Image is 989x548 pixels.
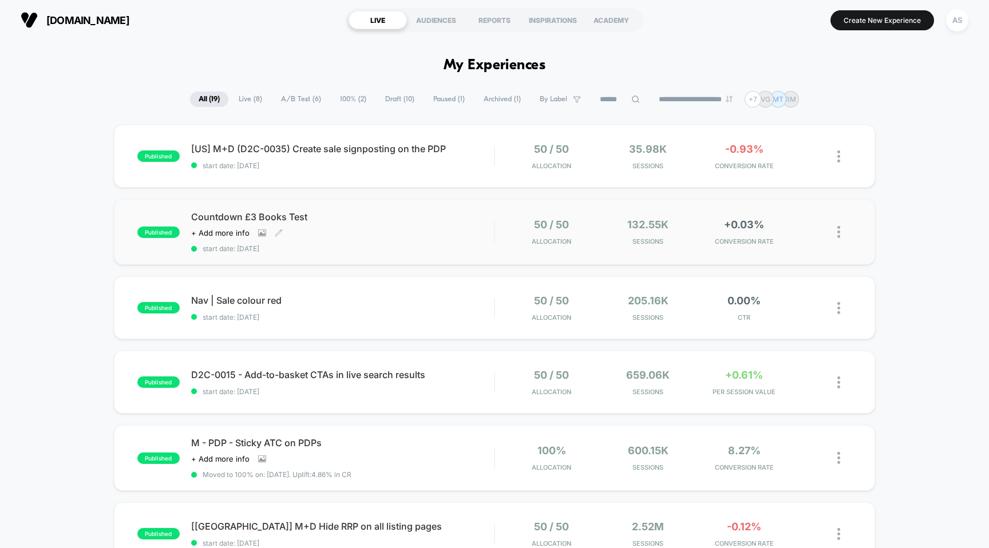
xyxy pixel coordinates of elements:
button: [DOMAIN_NAME] [17,11,133,29]
span: start date: [DATE] [191,387,494,396]
span: Moved to 100% on: [DATE] . Uplift: 4.86% in CR [203,470,351,479]
span: 205.16k [628,295,668,307]
span: published [137,150,180,162]
span: 2.52M [632,521,664,533]
span: Sessions [603,463,693,471]
p: MT [773,95,784,104]
span: start date: [DATE] [191,161,494,170]
span: Allocation [532,162,571,170]
span: + Add more info [191,454,250,463]
span: 100% ( 2 ) [331,92,375,107]
span: 50 / 50 [534,521,569,533]
div: ACADEMY [582,11,640,29]
span: 50 / 50 [534,369,569,381]
span: 132.55k [627,219,668,231]
div: AS [946,9,968,31]
span: All ( 19 ) [190,92,228,107]
span: + Add more info [191,228,250,237]
span: D2C-0015 - Add-to-basket CTAs in live search results [191,369,494,380]
span: published [137,528,180,539]
button: Create New Experience [830,10,934,30]
span: PER SESSION VALUE [699,388,789,396]
span: [[GEOGRAPHIC_DATA]] M+D Hide RRP on all listing pages [191,521,494,532]
span: Countdown £3 Books Test [191,211,494,223]
span: start date: [DATE] [191,313,494,321]
img: close [837,302,840,314]
span: Allocation [532,388,571,396]
span: +0.61% [725,369,763,381]
span: Allocation [532,463,571,471]
span: Sessions [603,539,693,547]
span: CONVERSION RATE [699,162,789,170]
div: + 7 [745,91,761,108]
span: -0.12% [727,521,761,533]
img: Visually logo [21,11,38,29]
span: 600.15k [628,444,668,456]
div: REPORTS [465,11,524,29]
span: A/B Test ( 6 ) [272,92,330,107]
span: Sessions [603,388,693,396]
span: 35.98k [629,143,667,155]
span: published [137,227,180,238]
span: 659.06k [626,369,670,381]
span: Sessions [603,313,693,321]
div: INSPIRATIONS [524,11,582,29]
div: LIVE [349,11,407,29]
span: [DOMAIN_NAME] [46,14,129,26]
span: CONVERSION RATE [699,539,789,547]
span: 100% [537,444,566,456]
span: +0.03% [724,219,764,231]
div: AUDIENCES [407,11,465,29]
span: Allocation [532,237,571,245]
img: close [837,452,840,464]
img: close [837,528,840,540]
img: close [837,226,840,238]
span: M - PDP - Sticky ATC on PDPs [191,437,494,448]
span: Live ( 8 ) [230,92,271,107]
span: -0.93% [725,143,763,155]
span: Allocation [532,539,571,547]
span: By Label [540,95,567,104]
span: CONVERSION RATE [699,463,789,471]
span: 50 / 50 [534,219,569,231]
span: start date: [DATE] [191,539,494,547]
span: 8.27% [728,444,761,456]
span: published [137,376,180,388]
span: Draft ( 10 ) [377,92,423,107]
span: 50 / 50 [534,295,569,307]
img: end [726,96,733,102]
img: close [837,150,840,162]
span: published [137,452,180,464]
span: 50 / 50 [534,143,569,155]
span: 0.00% [727,295,761,307]
span: Nav | Sale colour red [191,295,494,306]
button: AS [943,9,972,32]
span: published [137,302,180,313]
span: Sessions [603,237,693,245]
span: Allocation [532,313,571,321]
img: close [837,376,840,388]
span: Paused ( 1 ) [425,92,473,107]
span: [US] M+D (D2C-0035) Create sale signposting on the PDP [191,143,494,154]
p: VG [761,95,770,104]
span: CONVERSION RATE [699,237,789,245]
span: Sessions [603,162,693,170]
span: start date: [DATE] [191,244,494,253]
span: CTR [699,313,789,321]
h1: My Experiences [444,57,546,74]
span: Archived ( 1 ) [475,92,529,107]
p: RM [785,95,796,104]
